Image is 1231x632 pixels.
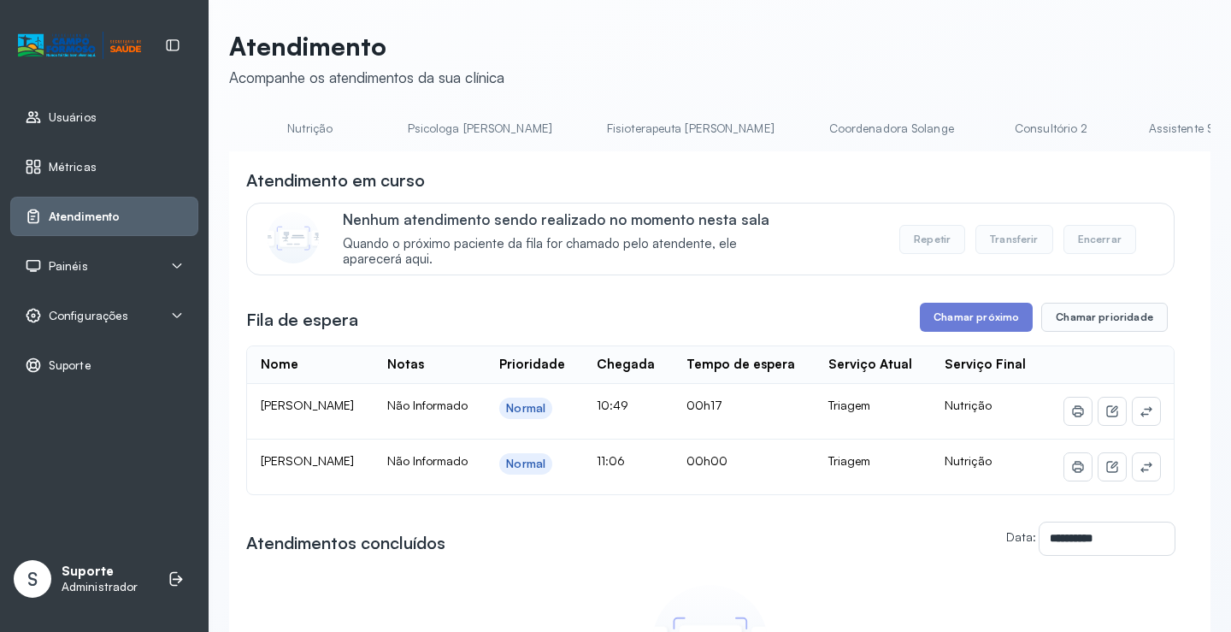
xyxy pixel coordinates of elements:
label: Data: [1006,529,1036,544]
button: Repetir [899,225,965,254]
span: Não Informado [387,453,468,468]
span: 00h00 [686,453,727,468]
span: Quando o próximo paciente da fila for chamado pelo atendente, ele aparecerá aqui. [343,236,795,269]
span: 11:06 [597,453,625,468]
div: Serviço Final [945,357,1026,373]
span: Usuários [49,110,97,125]
span: Configurações [49,309,128,323]
p: Nenhum atendimento sendo realizado no momento nesta sala [343,210,795,228]
span: 10:49 [597,398,628,412]
a: Usuários [25,109,184,126]
span: Nutrição [945,453,992,468]
div: Chegada [597,357,655,373]
span: Suporte [49,358,91,373]
a: Psicologa [PERSON_NAME] [391,115,569,143]
span: Atendimento [49,210,120,224]
div: Tempo de espera [686,357,795,373]
a: Fisioterapeuta [PERSON_NAME] [590,115,792,143]
button: Transferir [975,225,1053,254]
button: Chamar próximo [920,303,1033,332]
a: Atendimento [25,208,184,225]
button: Chamar prioridade [1041,303,1168,332]
span: 00h17 [686,398,722,412]
div: Acompanhe os atendimentos da sua clínica [229,68,504,86]
a: Coordenadora Solange [812,115,971,143]
a: Nutrição [250,115,370,143]
p: Suporte [62,564,138,580]
div: Prioridade [499,357,565,373]
span: [PERSON_NAME] [261,398,354,412]
div: Triagem [828,398,917,413]
img: Imagem de CalloutCard [268,212,319,263]
img: Logotipo do estabelecimento [18,32,141,60]
span: Nutrição [945,398,992,412]
div: Serviço Atual [828,357,912,373]
span: [PERSON_NAME] [261,453,354,468]
span: Métricas [49,160,97,174]
div: Normal [506,457,545,471]
div: Notas [387,357,424,373]
h3: Fila de espera [246,308,358,332]
p: Atendimento [229,31,504,62]
h3: Atendimento em curso [246,168,425,192]
div: Nome [261,357,298,373]
span: Não Informado [387,398,468,412]
a: Consultório 2 [992,115,1111,143]
div: Normal [506,401,545,416]
h3: Atendimentos concluídos [246,531,445,555]
a: Métricas [25,158,184,175]
button: Encerrar [1063,225,1136,254]
span: Painéis [49,259,88,274]
p: Administrador [62,580,138,594]
div: Triagem [828,453,917,469]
